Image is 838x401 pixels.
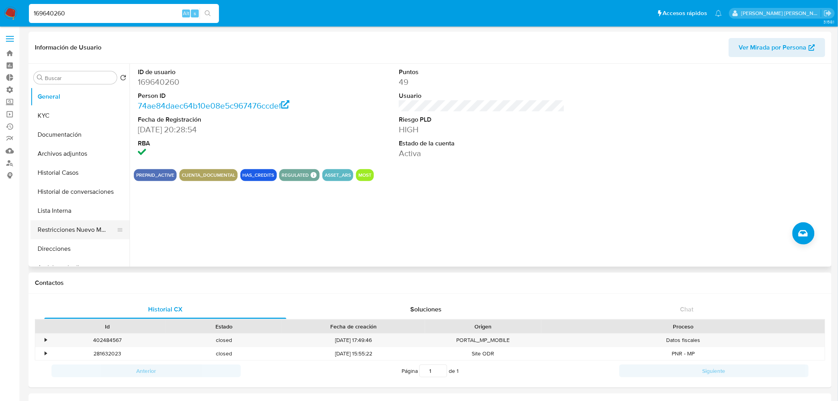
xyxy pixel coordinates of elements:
[49,334,166,347] div: 402484567
[541,334,825,347] div: Datos fiscales
[200,8,216,19] button: search-icon
[541,347,825,360] div: PNR - MP
[45,350,47,357] div: •
[30,182,130,201] button: Historial de conversaciones
[138,115,304,124] dt: Fecha de Registración
[425,334,541,347] div: PORTAL_MP_MOBILE
[138,68,304,76] dt: ID de usuario
[619,365,809,377] button: Siguiente
[166,347,282,360] div: closed
[30,239,130,258] button: Direcciones
[680,305,694,314] span: Chat
[30,220,123,239] button: Restricciones Nuevo Mundo
[824,9,832,17] a: Salir
[457,367,459,375] span: 1
[402,365,459,377] span: Página de
[35,44,101,52] h1: Información de Usuario
[55,323,160,330] div: Id
[30,201,130,220] button: Lista Interna
[399,139,565,148] dt: Estado de la cuenta
[30,106,130,125] button: KYC
[282,334,425,347] div: [DATE] 17:49:46
[411,305,442,314] span: Soluciones
[30,144,130,163] button: Archivos adjuntos
[399,76,565,88] dd: 49
[138,124,304,135] dd: [DATE] 20:28:54
[547,323,819,330] div: Proceso
[166,334,282,347] div: closed
[425,347,541,360] div: Site ODR
[30,87,130,106] button: General
[171,323,276,330] div: Estado
[35,279,825,287] h1: Contactos
[138,76,304,88] dd: 169640260
[51,365,241,377] button: Anterior
[194,10,196,17] span: s
[399,68,565,76] dt: Puntos
[399,115,565,124] dt: Riesgo PLD
[741,10,821,17] p: roberto.munoz@mercadolibre.com
[663,9,707,17] span: Accesos rápidos
[49,347,166,360] div: 281632023
[739,38,807,57] span: Ver Mirada por Persona
[399,124,565,135] dd: HIGH
[138,100,289,111] a: 74ae84daec64b10e08e5c967476ccdef
[45,74,114,82] input: Buscar
[282,347,425,360] div: [DATE] 15:55:22
[29,8,219,19] input: Buscar usuario o caso...
[30,125,130,144] button: Documentación
[30,163,130,182] button: Historial Casos
[120,74,126,83] button: Volver al orden por defecto
[37,74,43,81] button: Buscar
[45,336,47,344] div: •
[430,323,536,330] div: Origen
[288,323,419,330] div: Fecha de creación
[399,148,565,159] dd: Activa
[148,305,183,314] span: Historial CX
[399,92,565,100] dt: Usuario
[715,10,722,17] a: Notificaciones
[30,258,130,277] button: Anticipos de dinero
[729,38,825,57] button: Ver Mirada por Persona
[138,92,304,100] dt: Person ID
[138,139,304,148] dt: RBA
[183,10,189,17] span: Alt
